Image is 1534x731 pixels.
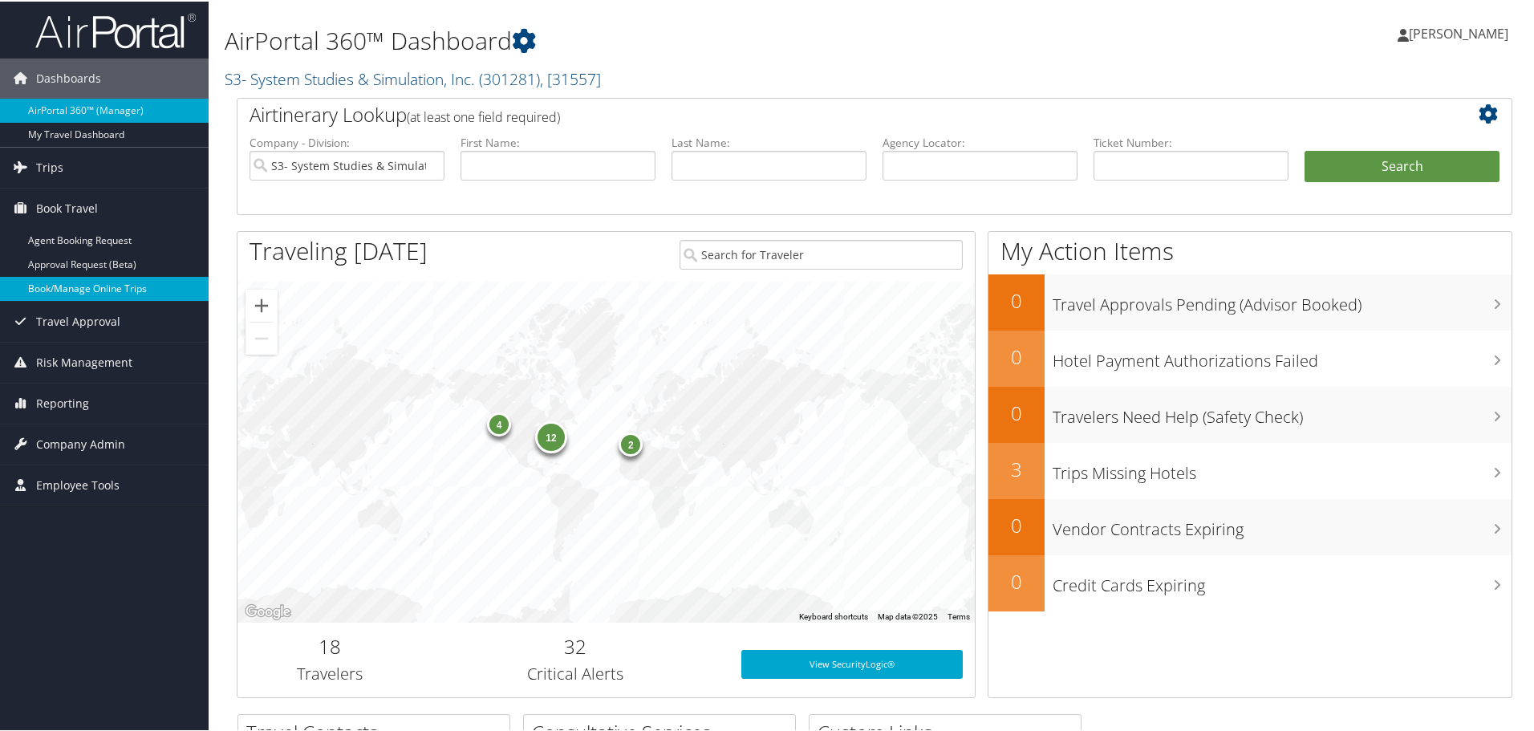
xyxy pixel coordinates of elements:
[35,10,196,48] img: airportal-logo.png
[250,133,444,149] label: Company - Division:
[988,567,1045,594] h2: 0
[988,273,1512,329] a: 0Travel Approvals Pending (Advisor Booked)
[407,107,560,124] span: (at least one field required)
[988,454,1045,481] h2: 3
[36,464,120,504] span: Employee Tools
[540,67,601,88] span: , [ 31557 ]
[988,554,1512,610] a: 0Credit Cards Expiring
[241,600,294,621] a: Open this area in Google Maps (opens a new window)
[434,661,717,684] h3: Critical Alerts
[36,300,120,340] span: Travel Approval
[988,385,1512,441] a: 0Travelers Need Help (Safety Check)
[36,341,132,381] span: Risk Management
[241,600,294,621] img: Google
[225,22,1091,56] h1: AirPortal 360™ Dashboard
[246,288,278,320] button: Zoom in
[461,133,655,149] label: First Name:
[225,67,601,88] a: S3- System Studies & Simulation, Inc.
[1305,149,1500,181] button: Search
[680,238,963,268] input: Search for Traveler
[250,233,428,266] h1: Traveling [DATE]
[250,632,410,659] h2: 18
[988,497,1512,554] a: 0Vendor Contracts Expiring
[36,423,125,463] span: Company Admin
[672,133,866,149] label: Last Name:
[799,610,868,621] button: Keyboard shortcuts
[36,57,101,97] span: Dashboards
[948,611,970,619] a: Terms (opens in new tab)
[434,632,717,659] h2: 32
[741,648,963,677] a: View SecurityLogic®
[988,441,1512,497] a: 3Trips Missing Hotels
[988,342,1045,369] h2: 0
[988,286,1045,313] h2: 0
[988,233,1512,266] h1: My Action Items
[36,382,89,422] span: Reporting
[1053,565,1512,595] h3: Credit Cards Expiring
[1053,340,1512,371] h3: Hotel Payment Authorizations Failed
[883,133,1077,149] label: Agency Locator:
[250,661,410,684] h3: Travelers
[1053,509,1512,539] h3: Vendor Contracts Expiring
[1053,396,1512,427] h3: Travelers Need Help (Safety Check)
[1053,284,1512,315] h3: Travel Approvals Pending (Advisor Booked)
[250,99,1394,127] h2: Airtinerary Lookup
[1398,8,1524,56] a: [PERSON_NAME]
[487,411,511,435] div: 4
[988,329,1512,385] a: 0Hotel Payment Authorizations Failed
[1053,453,1512,483] h3: Trips Missing Hotels
[246,321,278,353] button: Zoom out
[535,420,567,452] div: 12
[36,146,63,186] span: Trips
[36,187,98,227] span: Book Travel
[1409,23,1508,41] span: [PERSON_NAME]
[988,398,1045,425] h2: 0
[988,510,1045,538] h2: 0
[479,67,540,88] span: ( 301281 )
[1094,133,1288,149] label: Ticket Number:
[878,611,938,619] span: Map data ©2025
[619,431,643,455] div: 2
